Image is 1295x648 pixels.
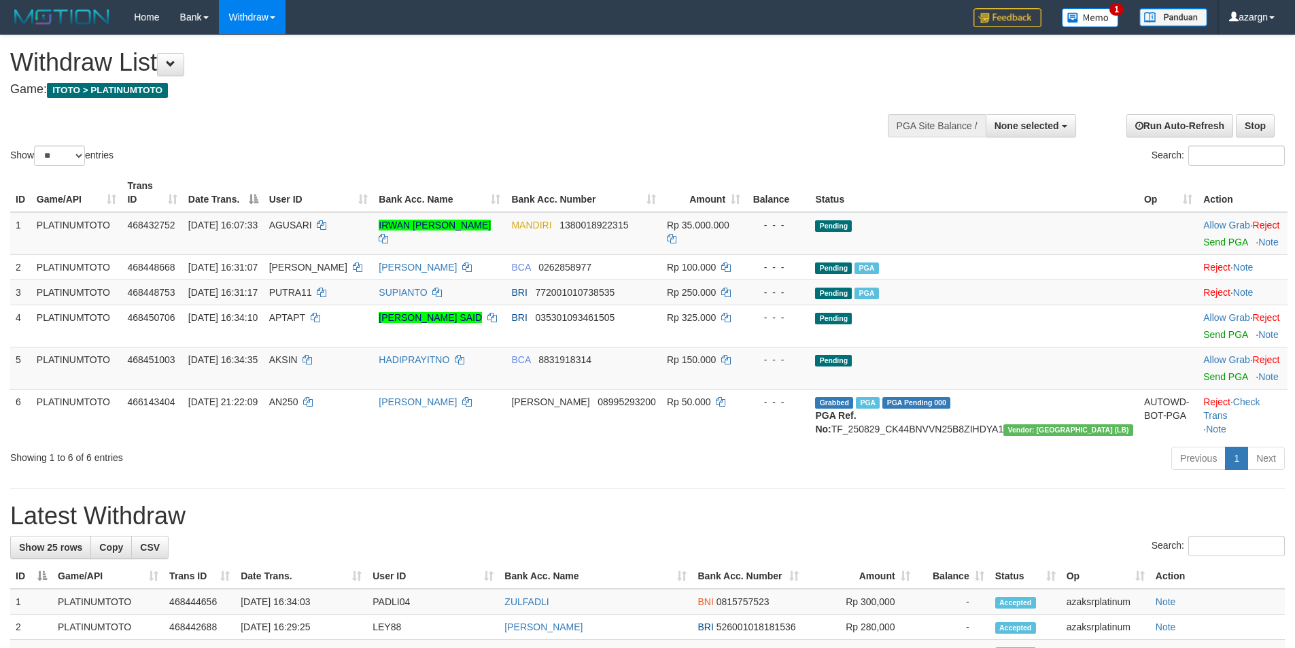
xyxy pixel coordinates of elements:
td: azaksrplatinum [1061,615,1150,640]
span: CSV [140,542,160,553]
label: Search: [1152,536,1285,556]
th: Status [810,173,1138,212]
h1: Withdraw List [10,49,850,76]
a: Note [1233,287,1254,298]
span: Rp 150.000 [667,354,716,365]
h1: Latest Withdraw [10,502,1285,530]
span: Copy 0262858977 to clipboard [538,262,591,273]
td: · [1198,254,1288,279]
span: · [1203,220,1252,231]
span: Show 25 rows [19,542,82,553]
td: · [1198,305,1288,347]
td: [DATE] 16:29:25 [235,615,367,640]
a: Reject [1203,396,1230,407]
span: [DATE] 16:31:17 [188,287,258,298]
span: MANDIRI [511,220,551,231]
th: Bank Acc. Number: activate to sort column ascending [692,564,804,589]
a: Note [1233,262,1254,273]
div: - - - [751,286,804,299]
span: Rp 325.000 [667,312,716,323]
th: Game/API: activate to sort column ascending [52,564,164,589]
span: 1 [1109,3,1124,16]
span: 468448753 [127,287,175,298]
a: Allow Grab [1203,220,1249,231]
a: Send PGA [1203,329,1247,340]
span: Copy 526001018181536 to clipboard [716,621,796,632]
span: Pending [815,313,852,324]
th: Balance: activate to sort column ascending [916,564,990,589]
span: [DATE] 16:34:10 [188,312,258,323]
th: Game/API: activate to sort column ascending [31,173,122,212]
th: Op: activate to sort column ascending [1061,564,1150,589]
a: Check Trans [1203,396,1260,421]
b: PGA Ref. No: [815,410,856,434]
div: PGA Site Balance / [888,114,986,137]
th: Amount: activate to sort column ascending [804,564,916,589]
a: Stop [1236,114,1275,137]
img: Button%20Memo.svg [1062,8,1119,27]
div: - - - [751,353,804,366]
th: Trans ID: activate to sort column ascending [122,173,182,212]
label: Search: [1152,146,1285,166]
span: Copy [99,542,123,553]
a: 1 [1225,447,1248,470]
a: Copy [90,536,132,559]
a: Note [1156,621,1176,632]
span: Pending [815,288,852,299]
span: 468450706 [127,312,175,323]
td: LEY88 [367,615,499,640]
span: BRI [511,287,527,298]
span: Copy 772001010738535 to clipboard [535,287,615,298]
span: [DATE] 21:22:09 [188,396,258,407]
span: Marked by azaksrplatinum [856,397,880,409]
a: [PERSON_NAME] SAID [379,312,482,323]
span: Accepted [995,597,1036,609]
a: Reject [1203,262,1230,273]
a: Allow Grab [1203,312,1249,323]
span: PGA Pending [882,397,950,409]
span: AN250 [269,396,298,407]
a: Run Auto-Refresh [1126,114,1233,137]
div: Showing 1 to 6 of 6 entries [10,445,530,464]
td: 2 [10,254,31,279]
span: Marked by azaksrplatinum [854,288,878,299]
img: MOTION_logo.png [10,7,114,27]
td: Rp 280,000 [804,615,916,640]
a: Allow Grab [1203,354,1249,365]
span: Copy 8831918314 to clipboard [538,354,591,365]
span: [DATE] 16:34:35 [188,354,258,365]
th: Date Trans.: activate to sort column ascending [235,564,367,589]
span: 468448668 [127,262,175,273]
label: Show entries [10,146,114,166]
td: [DATE] 16:34:03 [235,589,367,615]
span: [DATE] 16:07:33 [188,220,258,231]
th: User ID: activate to sort column ascending [264,173,374,212]
span: · [1203,354,1252,365]
a: Note [1258,237,1279,248]
th: Op: activate to sort column ascending [1139,173,1198,212]
td: 468444656 [164,589,235,615]
span: · [1203,312,1252,323]
a: SUPIANTO [379,287,427,298]
h4: Game: [10,83,850,97]
th: ID [10,173,31,212]
td: PLATINUMTOTO [52,615,164,640]
td: · [1198,279,1288,305]
a: Note [1156,596,1176,607]
div: - - - [751,311,804,324]
td: azaksrplatinum [1061,589,1150,615]
th: Trans ID: activate to sort column ascending [164,564,235,589]
span: Rp 35.000.000 [667,220,729,231]
th: Action [1198,173,1288,212]
span: BCA [511,354,530,365]
select: Showentries [34,146,85,166]
span: APTAPT [269,312,305,323]
a: CSV [131,536,169,559]
a: Send PGA [1203,371,1247,382]
td: PADLI04 [367,589,499,615]
th: Balance [746,173,810,212]
td: Rp 300,000 [804,589,916,615]
td: 5 [10,347,31,389]
td: 2 [10,615,52,640]
span: 466143404 [127,396,175,407]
